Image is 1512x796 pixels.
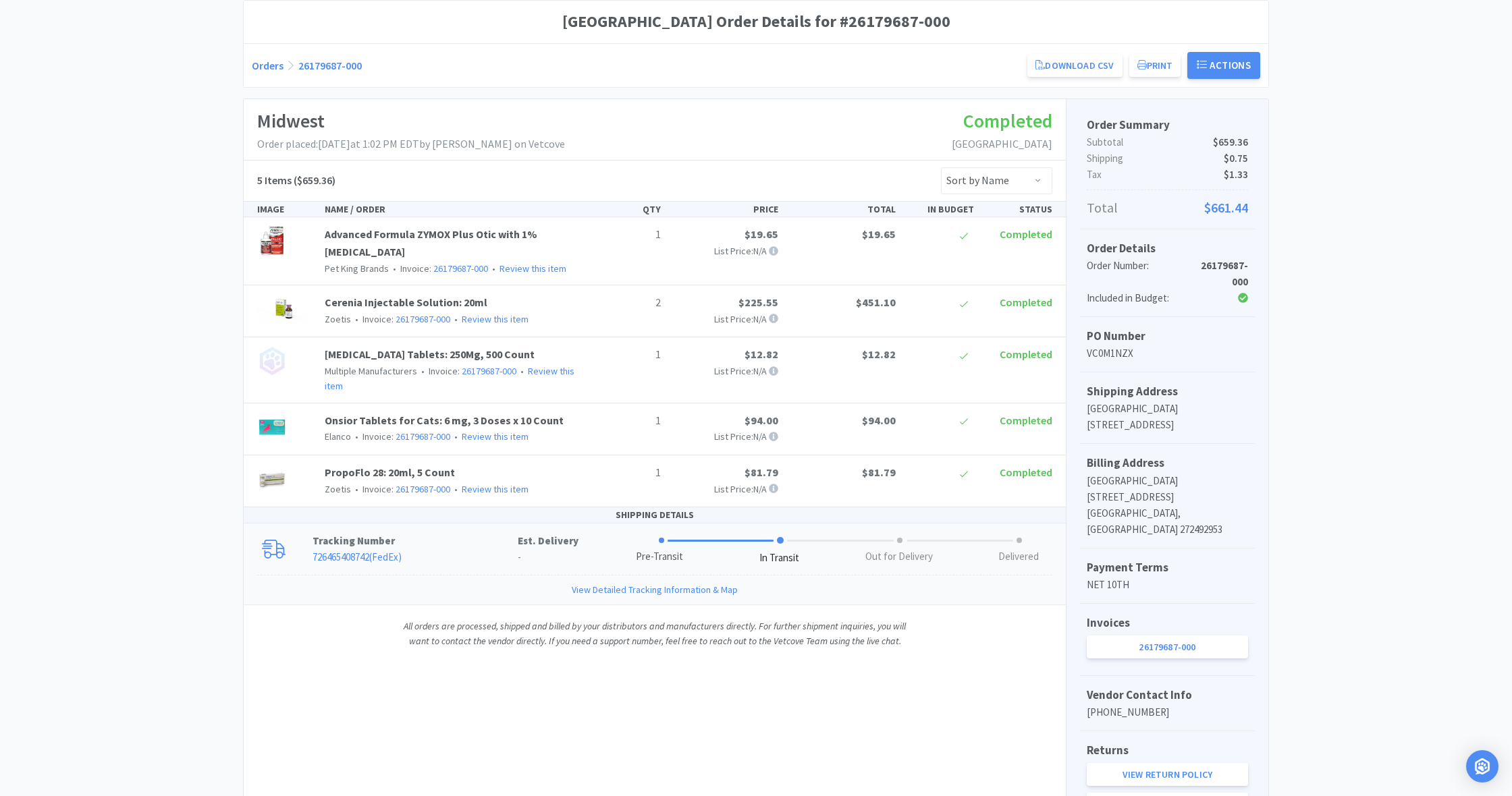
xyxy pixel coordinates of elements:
[257,226,287,256] img: a26f99981d2844159c9c4c124b0dd1f2_112834.jpeg
[672,364,778,378] p: List Price: N/A
[1466,750,1498,783] div: Open Intercom Messenger
[313,533,518,549] p: Tracking Number
[1087,559,1248,577] h5: Payment Terms
[862,347,896,361] span: $12.82
[745,465,778,479] span: $81.79
[865,549,933,565] div: Out for Delivery
[252,9,1260,34] h1: [GEOGRAPHIC_DATA] Order Details for #26179687-000
[353,313,360,325] span: •
[593,226,661,244] p: 1
[1087,577,1248,593] p: NET 10TH
[462,430,529,443] a: Review this item
[1087,167,1248,183] p: Tax
[325,365,417,377] span: Multiple Manufacturers
[666,202,784,217] div: PRICE
[672,482,778,496] p: List Price: N/A
[257,106,565,136] h1: Midwest
[1129,54,1181,77] button: Print
[745,414,778,427] span: $94.00
[593,412,661,430] p: 1
[391,262,398,275] span: •
[257,172,335,190] h5: ($659.36)
[745,227,778,241] span: $19.65
[1087,505,1248,538] p: [GEOGRAPHIC_DATA], [GEOGRAPHIC_DATA] 272492953
[325,430,351,443] span: Elanco
[1000,347,1052,361] span: Completed
[738,295,778,309] span: $225.55
[1087,686,1248,704] h5: Vendor Contact Info
[572,582,738,597] a: View Detailed Tracking Information & Map
[325,414,564,427] a: Onsior Tablets for Cats: 6 mg, 3 Doses x 10 Count
[257,136,565,153] p: Order placed: [DATE] at 1:02 PM EDT by [PERSON_NAME] on Vetcove
[417,365,516,377] span: Invoice:
[1087,116,1248,134] h5: Order Summary
[1087,704,1248,720] p: [PHONE_NUMBER]
[856,295,896,309] span: $451.10
[518,533,578,549] p: Est. Delivery
[452,430,460,443] span: •
[672,244,778,258] p: List Price: N/A
[862,414,896,427] span: $94.00
[759,550,799,566] div: In Transit
[1087,489,1248,505] p: [STREET_ADDRESS]
[1000,295,1052,309] span: Completed
[319,202,588,217] div: NAME / ORDER
[389,262,488,275] span: Invoice:
[244,507,1066,523] div: SHIPPING DETAILS
[325,313,351,325] span: Zoetis
[1087,614,1248,632] h5: Invoices
[419,365,427,377] span: •
[862,227,896,241] span: $19.65
[901,202,979,217] div: IN BUDGET
[1000,465,1052,479] span: Completed
[672,429,778,444] p: List Price: N/A
[351,313,450,325] span: Invoice:
[952,136,1052,153] p: [GEOGRAPHIC_DATA]
[257,464,287,494] img: f92d2177e9304cbb94d64fb4d22403c6_122914.jpeg
[1204,197,1248,219] span: $661.44
[353,430,360,443] span: •
[452,483,460,495] span: •
[1087,763,1248,786] a: View Return Policy
[636,549,683,565] div: Pre-Transit
[1087,401,1248,433] p: [GEOGRAPHIC_DATA] [STREET_ADDRESS]
[1000,414,1052,427] span: Completed
[353,483,360,495] span: •
[1087,197,1248,219] p: Total
[1027,54,1122,77] a: Download CSV
[593,294,661,312] p: 2
[396,313,450,325] a: 26179687-000
[1087,258,1194,290] div: Order Number:
[1201,259,1248,288] strong: 26179687-000
[518,549,578,565] p: -
[1087,741,1248,760] h5: Returns
[325,347,535,361] a: [MEDICAL_DATA] Tablets: 250Mg, 500 Count
[351,483,450,495] span: Invoice:
[257,346,287,376] img: no_image.png
[963,109,1052,133] span: Completed
[672,312,778,326] p: List Price: N/A
[862,465,896,479] span: $81.79
[396,430,450,443] a: 26179687-000
[1213,134,1248,150] span: $659.36
[1224,150,1248,167] span: $0.75
[1087,134,1248,150] p: Subtotal
[325,465,455,479] a: PropoFlo 28: 20ml, 5 Count
[1087,454,1248,472] h5: Billing Address
[433,262,488,275] a: 26179687-000
[745,347,778,361] span: $12.82
[325,295,487,309] a: Cerenia Injectable Solution: 20ml
[462,483,529,495] a: Review this item
[1224,167,1248,183] span: $1.33
[518,365,526,377] span: •
[325,227,537,258] a: Advanced Formula ZYMOX Plus Otic with 1% [MEDICAL_DATA]
[593,346,661,364] p: 1
[1087,290,1194,306] div: Included in Budget:
[252,59,283,72] a: Orders
[588,202,666,217] div: QTY
[784,202,901,217] div: TOTAL
[257,173,292,187] span: 5 Items
[1187,52,1260,79] button: Actions
[593,464,661,482] p: 1
[1087,345,1248,362] p: VC0M1NZX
